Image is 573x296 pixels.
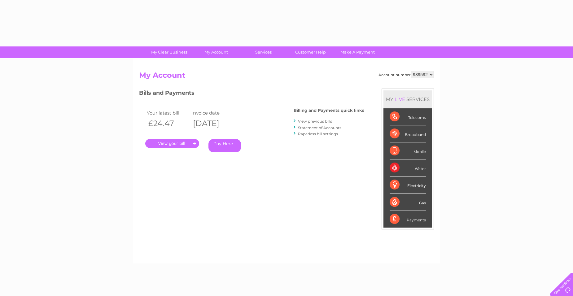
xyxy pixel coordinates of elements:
[390,142,426,159] div: Mobile
[145,139,199,148] a: .
[139,89,364,99] h3: Bills and Payments
[208,139,241,152] a: Pay Here
[190,109,234,117] td: Invoice date
[139,71,434,83] h2: My Account
[145,117,190,130] th: £24.47
[285,46,336,58] a: Customer Help
[378,71,434,78] div: Account number
[390,211,426,228] div: Payments
[294,108,364,113] h4: Billing and Payments quick links
[238,46,289,58] a: Services
[383,90,432,108] div: MY SERVICES
[390,125,426,142] div: Broadband
[191,46,242,58] a: My Account
[390,194,426,211] div: Gas
[298,132,338,136] a: Paperless bill settings
[190,117,234,130] th: [DATE]
[390,159,426,176] div: Water
[393,96,406,102] div: LIVE
[144,46,195,58] a: My Clear Business
[332,46,383,58] a: Make A Payment
[390,176,426,194] div: Electricity
[298,125,341,130] a: Statement of Accounts
[298,119,332,124] a: View previous bills
[390,108,426,125] div: Telecoms
[145,109,190,117] td: Your latest bill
